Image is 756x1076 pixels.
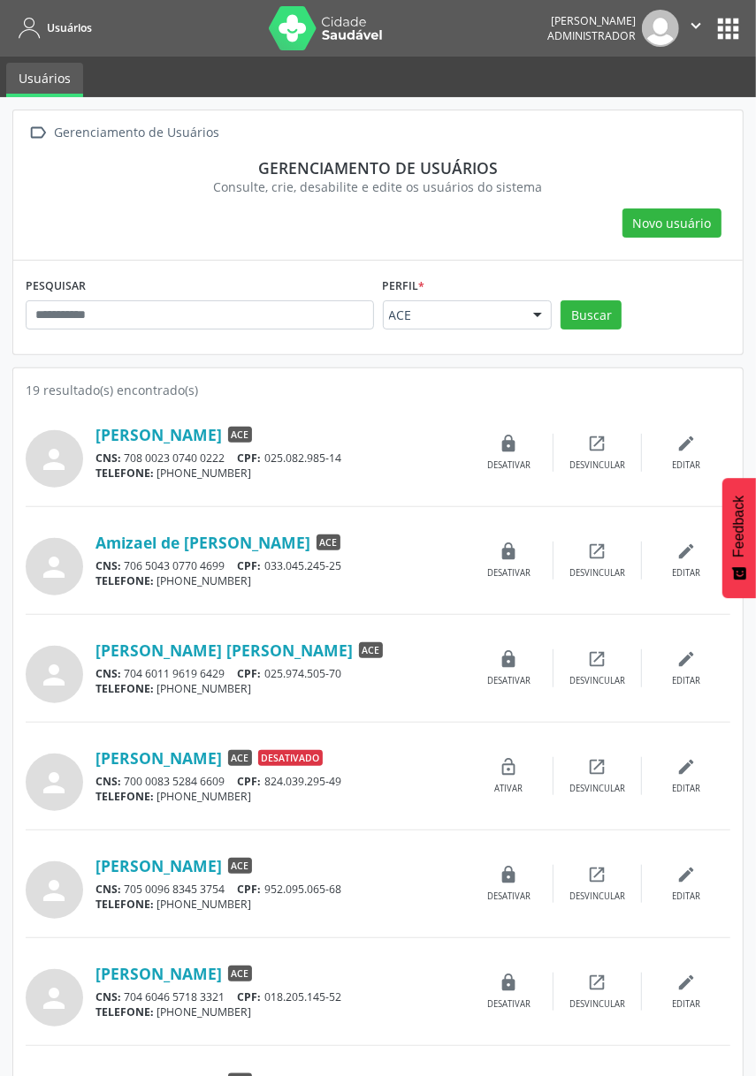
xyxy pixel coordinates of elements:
[95,897,154,912] span: TELEFONE:
[39,551,71,583] i: person
[228,966,252,981] span: ACE
[487,459,531,472] div: Desativar
[238,882,262,897] span: CPF:
[676,434,696,453] i: edit
[95,573,154,588] span: TELEFONE:
[547,13,636,28] div: [PERSON_NAME]
[47,20,92,35] span: Usuários
[95,882,465,897] div: 705 0096 8345 3754 952.095.065-68
[238,666,262,681] span: CPF:
[672,783,700,795] div: Editar
[679,10,713,47] button: 
[495,783,523,795] div: Ativar
[95,897,465,912] div: [PHONE_NUMBER]
[500,434,519,453] i: lock
[676,542,696,561] i: edit
[95,425,222,444] a: [PERSON_NAME]
[500,542,519,561] i: lock
[39,875,71,906] i: person
[95,558,121,573] span: CNS:
[569,567,625,580] div: Desvincular
[487,998,531,1011] div: Desativar
[95,774,465,789] div: 700 0083 5284 6609 824.039.295-49
[95,533,310,552] a: Amizael de [PERSON_NAME]
[731,496,747,557] span: Feedback
[500,865,519,884] i: lock
[26,381,730,399] div: 19 resultado(s) encontrado(s)
[258,750,323,766] span: Desativado
[95,558,465,573] div: 706 5043 0770 4699 033.045.245-25
[238,558,262,573] span: CPF:
[672,675,700,687] div: Editar
[487,567,531,580] div: Desativar
[642,10,679,47] img: img
[95,451,121,466] span: CNS:
[238,774,262,789] span: CPF:
[238,451,262,466] span: CPF:
[588,757,607,777] i: open_in_new
[588,973,607,992] i: open_in_new
[95,989,121,1004] span: CNS:
[95,856,222,875] a: [PERSON_NAME]
[672,998,700,1011] div: Editar
[588,434,607,453] i: open_in_new
[676,649,696,669] i: edit
[95,1004,154,1019] span: TELEFONE:
[38,158,718,178] div: Gerenciamento de usuários
[569,459,625,472] div: Desvincular
[389,307,516,324] span: ACE
[95,666,465,681] div: 704 6011 9619 6429 025.974.505-70
[26,120,223,146] a:  Gerenciamento de Usuários
[500,973,519,992] i: lock
[569,998,625,1011] div: Desvincular
[487,675,531,687] div: Desativar
[500,757,519,777] i: lock_open
[487,890,531,903] div: Desativar
[95,789,154,804] span: TELEFONE:
[383,273,425,300] label: Perfil
[95,466,154,481] span: TELEFONE:
[51,120,223,146] div: Gerenciamento de Usuários
[713,13,744,44] button: apps
[672,567,700,580] div: Editar
[95,640,353,660] a: [PERSON_NAME] [PERSON_NAME]
[95,748,222,768] a: [PERSON_NAME]
[95,466,465,481] div: [PHONE_NUMBER]
[622,208,722,239] button: Novo usuário
[26,120,51,146] i: 
[569,675,625,687] div: Desvincular
[547,28,636,43] span: Administrador
[95,681,154,696] span: TELEFONE:
[228,858,252,874] span: ACE
[672,459,700,472] div: Editar
[39,982,71,1014] i: person
[228,750,252,766] span: ACE
[95,681,465,696] div: [PHONE_NUMBER]
[500,649,519,669] i: lock
[588,649,607,669] i: open_in_new
[317,534,340,550] span: ACE
[95,964,222,983] a: [PERSON_NAME]
[633,214,712,232] span: Novo usuário
[686,16,706,35] i: 
[39,659,71,691] i: person
[359,642,383,658] span: ACE
[588,865,607,884] i: open_in_new
[676,757,696,777] i: edit
[95,774,121,789] span: CNS:
[95,1004,465,1019] div: [PHONE_NUMBER]
[95,882,121,897] span: CNS:
[12,13,92,42] a: Usuários
[26,273,86,300] label: PESQUISAR
[676,865,696,884] i: edit
[39,443,71,475] i: person
[95,989,465,1004] div: 704 6046 5718 3321 018.205.145-52
[722,478,756,598] button: Feedback - Mostrar pesquisa
[95,789,465,804] div: [PHONE_NUMBER]
[95,666,121,681] span: CNS:
[95,573,465,588] div: [PHONE_NUMBER]
[588,542,607,561] i: open_in_new
[569,783,625,795] div: Desvincular
[238,989,262,1004] span: CPF:
[561,300,622,330] button: Buscar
